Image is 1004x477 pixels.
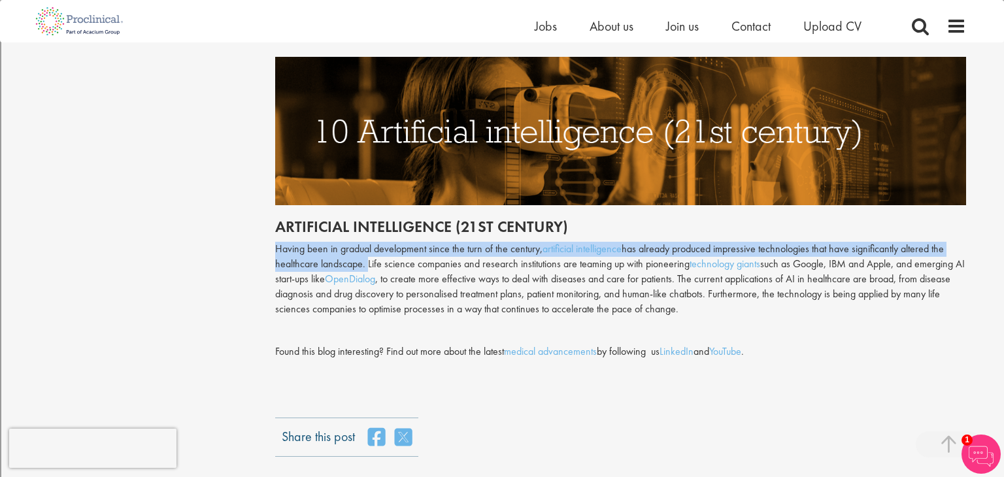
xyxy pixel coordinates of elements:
[5,54,999,66] div: Move To ...
[5,31,999,42] div: Sort A > Z
[5,5,273,17] div: Home
[803,18,862,35] a: Upload CV
[5,42,999,54] div: Sort New > Old
[666,18,699,35] a: Join us
[962,435,973,446] span: 1
[535,18,557,35] a: Jobs
[5,66,999,78] div: Delete
[5,78,999,90] div: Options
[731,18,771,35] a: Contact
[962,435,1001,474] img: Chatbot
[5,90,999,101] div: Sign out
[590,18,633,35] a: About us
